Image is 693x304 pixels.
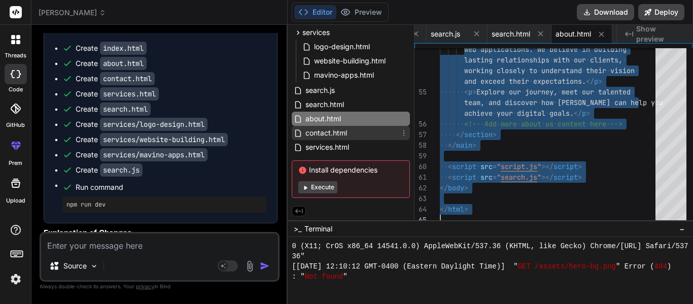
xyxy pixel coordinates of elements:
[414,193,427,204] div: 63
[501,173,537,182] span: search.js
[76,58,147,69] div: Create
[313,55,387,67] span: website-building.html
[464,119,622,128] span: <!-- Add more about us content here -->
[431,29,460,39] span: search.js
[448,162,452,171] span: <
[313,41,371,53] span: logo-design.html
[480,162,493,171] span: src
[452,173,476,182] span: script
[63,261,87,271] p: Source
[468,87,472,96] span: p
[414,140,427,151] div: 58
[440,183,448,192] span: </
[472,141,476,150] span: >
[414,87,427,97] div: 55
[336,5,386,19] button: Preview
[464,109,574,118] span: achieve your digital goals.
[90,262,98,271] img: Pick Models
[7,271,24,288] img: settings
[472,87,476,96] span: >
[414,183,427,193] div: 62
[586,77,594,86] span: </
[464,87,468,96] span: <
[76,165,143,175] div: Create
[448,173,452,182] span: <
[414,215,427,225] div: 65
[616,261,654,272] span: " Error (
[574,109,582,118] span: </
[292,251,304,261] span: 36"
[541,162,553,171] span: ></
[577,4,634,20] button: Download
[40,282,280,291] p: Always double-check its answers. Your in Bind
[76,134,228,145] div: Create
[302,27,330,38] span: services
[100,148,207,161] code: services/mavino-apps.html
[578,173,582,182] span: >
[440,205,448,214] span: </
[298,181,337,193] button: Execute
[294,5,336,19] button: Editor
[448,205,464,214] span: html
[677,221,687,237] button: −
[492,29,530,39] span: search.html
[414,204,427,215] div: 64
[76,104,151,114] div: Create
[654,261,667,272] span: 404
[464,55,622,64] span: lasting relationships with our clients,
[76,119,207,129] div: Create
[497,162,501,171] span: "
[464,77,586,86] span: and exceed their expectations.
[304,98,345,111] span: search.html
[448,141,456,150] span: </
[414,151,427,161] div: 59
[343,272,347,282] span: "
[541,173,553,182] span: ></
[100,133,228,146] code: services/website-building.html
[6,121,25,129] label: GitHub
[556,29,591,39] span: about.html
[476,87,631,96] span: Explore our journey, meet our talented
[414,172,427,183] div: 61
[456,141,472,150] span: main
[244,260,256,272] img: attachment
[493,162,497,171] span: =
[497,173,501,182] span: "
[6,196,25,205] label: Upload
[294,224,301,234] span: >_
[667,261,671,272] span: )
[76,182,267,192] span: Run command
[535,261,616,272] span: /assets/hero-bg.png
[636,24,685,44] span: Show preview
[292,261,517,272] span: [[DATE] 12:10:12 GMT-0400 (Eastern Daylight Time)] "
[304,113,342,125] span: about.html
[464,205,468,214] span: >
[501,162,537,171] span: script.js
[100,163,143,177] code: search.js
[304,127,348,139] span: contact.html
[452,162,476,171] span: script
[76,89,159,99] div: Create
[305,272,343,282] span: Not found
[594,77,598,86] span: p
[9,159,22,167] label: prem
[9,85,23,94] label: code
[586,109,590,118] span: >
[464,183,468,192] span: >
[464,98,663,107] span: team, and discover how [PERSON_NAME] can help you
[76,150,207,160] div: Create
[292,241,692,251] span: 0 (X11; CrOS x86_64 14541.0.0) AppleWebKit/537.36 (KHTML, like Gecko) Chrome/[URL] Safari/537.
[39,8,106,18] span: [PERSON_NAME]
[76,74,155,84] div: Create
[136,283,154,289] span: privacy
[537,162,541,171] span: "
[493,173,497,182] span: =
[582,109,586,118] span: p
[100,72,155,85] code: contact.html
[260,261,270,271] img: icon
[304,141,350,153] span: services.html
[414,119,427,129] div: 56
[292,272,304,282] span: : "
[414,129,427,140] div: 57
[44,228,134,238] strong: Explanation of Changes:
